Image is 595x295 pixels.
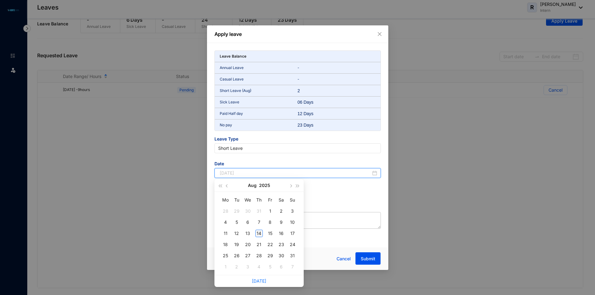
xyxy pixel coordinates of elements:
[278,207,285,215] div: 2
[276,194,287,206] th: Sa
[267,230,274,237] div: 15
[220,111,298,117] p: Paid Half day
[255,263,263,271] div: 4
[253,228,265,239] td: 2025-08-14
[242,239,253,250] td: 2025-08-20
[231,206,242,217] td: 2025-07-29
[218,144,377,153] span: Short Leave
[220,228,231,239] td: 2025-08-11
[220,170,371,176] input: Start Date
[253,261,265,272] td: 2025-09-04
[244,252,252,259] div: 27
[214,30,381,38] p: Apply leave
[265,194,276,206] th: Fr
[267,207,274,215] div: 1
[233,252,240,259] div: 26
[267,219,274,226] div: 8
[231,261,242,272] td: 2025-09-02
[253,239,265,250] td: 2025-08-21
[287,239,298,250] td: 2025-08-24
[287,250,298,261] td: 2025-08-31
[244,207,252,215] div: 30
[233,241,240,248] div: 19
[220,65,298,71] p: Annual Leave
[220,217,231,228] td: 2025-08-04
[265,228,276,239] td: 2025-08-15
[231,239,242,250] td: 2025-08-19
[355,252,381,265] button: Submit
[278,263,285,271] div: 6
[220,99,298,105] p: Sick Leave
[242,194,253,206] th: We
[244,230,252,237] div: 13
[361,256,375,262] span: Submit
[222,207,229,215] div: 28
[259,179,270,192] button: 2025
[276,239,287,250] td: 2025-08-23
[276,250,287,261] td: 2025-08-30
[222,252,229,259] div: 25
[267,263,274,271] div: 5
[220,76,298,82] p: Casual Leave
[222,263,229,271] div: 1
[244,241,252,248] div: 20
[222,230,229,237] div: 11
[255,207,263,215] div: 31
[255,219,263,226] div: 7
[253,217,265,228] td: 2025-08-07
[287,194,298,206] th: Su
[220,261,231,272] td: 2025-09-01
[255,230,263,237] div: 14
[337,255,351,262] span: Cancel
[276,261,287,272] td: 2025-09-06
[287,206,298,217] td: 2025-08-03
[297,122,324,128] div: 23 Days
[267,252,274,259] div: 29
[214,136,381,143] span: Leave Type
[220,206,231,217] td: 2025-07-28
[297,76,376,82] p: -
[377,32,382,37] span: close
[297,65,376,71] p: -
[265,250,276,261] td: 2025-08-29
[233,219,240,226] div: 5
[278,230,285,237] div: 16
[265,206,276,217] td: 2025-08-01
[297,99,324,105] div: 06 Days
[289,252,296,259] div: 31
[287,217,298,228] td: 2025-08-10
[214,161,381,168] span: Date
[267,241,274,248] div: 22
[220,239,231,250] td: 2025-08-18
[248,179,257,192] button: Aug
[220,53,247,59] p: Leave Balance
[252,278,266,284] a: [DATE]
[220,194,231,206] th: Mo
[289,207,296,215] div: 3
[231,194,242,206] th: Tu
[287,261,298,272] td: 2025-09-07
[289,230,296,237] div: 17
[242,206,253,217] td: 2025-07-30
[287,228,298,239] td: 2025-08-17
[233,207,240,215] div: 29
[276,206,287,217] td: 2025-08-02
[253,250,265,261] td: 2025-08-28
[265,217,276,228] td: 2025-08-08
[297,111,324,117] div: 12 Days
[276,228,287,239] td: 2025-08-16
[220,250,231,261] td: 2025-08-25
[244,219,252,226] div: 6
[376,31,383,37] button: Close
[231,217,242,228] td: 2025-08-05
[278,241,285,248] div: 23
[289,263,296,271] div: 7
[242,261,253,272] td: 2025-09-03
[265,261,276,272] td: 2025-09-05
[255,241,263,248] div: 21
[278,252,285,259] div: 30
[289,241,296,248] div: 24
[242,217,253,228] td: 2025-08-06
[289,219,296,226] div: 10
[297,88,324,94] div: 2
